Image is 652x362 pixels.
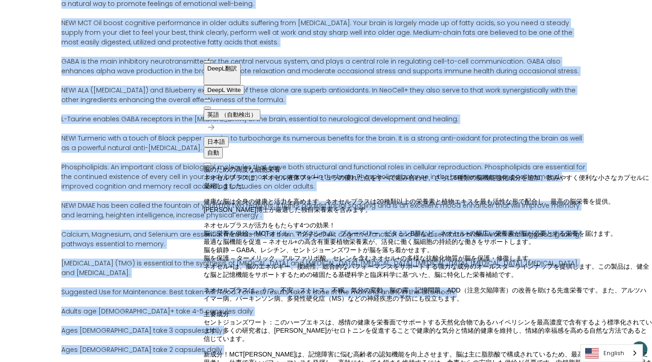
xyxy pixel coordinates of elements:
[580,344,643,362] aside: Language selected: English
[61,57,579,76] span: GABA is the main inhibitory neurotransmitter for the central nervous system, and plays a central ...
[61,287,455,297] span: Suggested Use for Maintenance: Best taken with food. For best results take ½ dose in the morning ...
[61,86,576,104] span: NEW! ALA ([MEDICAL_DATA]) and Blueberry extract) Both of these alone are superb antioxidants. In ...
[61,18,572,47] span: NEW! MCT Oil boost cognitive performance in older adults suffering from [MEDICAL_DATA]. Your brai...
[61,259,578,277] span: [MEDICAL_DATA] (TMG) is essential to the synthesis of [MEDICAL_DATA] and [MEDICAL_DATA], [MEDICAL...
[581,345,642,362] a: English
[61,326,222,335] span: Ages [DEMOGRAPHIC_DATA] take 3 capsules daily
[61,345,222,354] span: Ages [DEMOGRAPHIC_DATA] take 2 capsules daily
[61,201,580,220] span: NEW! DMAE has been called the fountain of youth for two reasons: it fights against facial sagging...
[580,344,643,362] div: Language
[61,134,582,152] span: NEW! Turmeric with a touch of Black pepper powder to turbocharge its numerous benefits for the br...
[61,114,458,124] span: L-Taurine enables GABA receptors in the [MEDICAL_DATA] of the brain, essential to neurological de...
[61,162,585,191] span: Phospholipids: An important class of biological molecules that serve both structural and function...
[61,307,253,316] span: Adults age [DEMOGRAPHIC_DATA]+ take 4-5 capsules daily
[61,230,579,249] span: Calcium, Magnesium, and Selenium are essential minerals for the brain. They benefit cognitive fun...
